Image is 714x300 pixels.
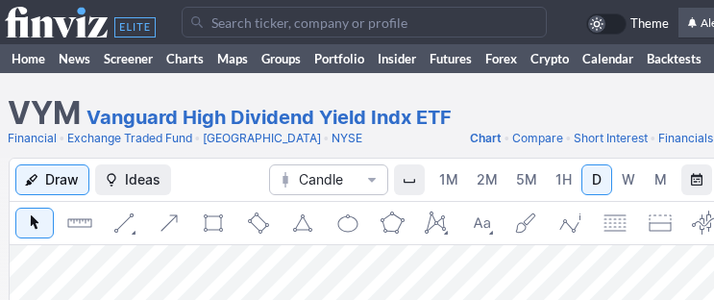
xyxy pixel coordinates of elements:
[630,13,669,35] span: Theme
[504,129,510,148] span: •
[60,208,98,238] button: Measure
[283,208,322,238] button: Triangle
[574,129,648,148] a: Short Interest
[516,171,537,187] span: 5M
[622,171,635,187] span: W
[596,208,634,238] button: Fibonacci retracements
[328,208,366,238] button: Ellipse
[182,7,547,37] input: Search
[5,44,52,73] a: Home
[8,98,81,129] h1: VYM
[613,164,644,195] a: W
[203,129,321,148] a: [GEOGRAPHIC_DATA]
[581,164,612,195] a: D
[105,208,143,238] button: Line
[547,164,580,195] a: 1H
[506,208,545,238] button: Brush
[95,164,171,195] button: Ideas
[470,131,502,145] span: Chart
[431,164,467,195] a: 1M
[423,44,479,73] a: Futures
[512,129,563,148] a: Compare
[462,208,501,238] button: Text
[149,208,187,238] button: Arrow
[439,171,458,187] span: 1M
[373,208,411,238] button: Polygon
[681,164,712,195] button: Range
[524,44,576,73] a: Crypto
[308,44,371,73] a: Portfolio
[658,129,713,148] a: Financials
[477,171,498,187] span: 2M
[565,129,572,148] span: •
[592,171,602,187] span: D
[269,164,388,195] button: Chart Type
[299,170,358,189] span: Candle
[160,44,210,73] a: Charts
[52,44,97,73] a: News
[576,44,640,73] a: Calendar
[86,104,452,131] a: Vanguard High Dividend Yield Indx ETF
[332,129,362,148] a: NYSE
[479,44,524,73] a: Forex
[650,129,656,148] span: •
[555,171,572,187] span: 1H
[552,208,590,238] button: Elliott waves
[59,129,65,148] span: •
[15,164,89,195] button: Draw
[210,44,255,73] a: Maps
[8,129,57,148] a: Financial
[97,44,160,73] a: Screener
[238,208,277,238] button: Rotated rectangle
[125,170,160,189] span: Ideas
[255,44,308,73] a: Groups
[194,208,233,238] button: Rectangle
[371,44,423,73] a: Insider
[640,44,708,73] a: Backtests
[645,164,676,195] a: M
[417,208,455,238] button: XABCD
[654,171,667,187] span: M
[194,129,201,148] span: •
[45,170,79,189] span: Draw
[394,164,425,195] button: Interval
[323,129,330,148] span: •
[67,129,192,148] a: Exchange Traded Fund
[470,129,502,148] a: Chart
[586,13,669,35] a: Theme
[507,164,546,195] a: 5M
[468,164,506,195] a: 2M
[641,208,679,238] button: Position
[15,208,54,238] button: Mouse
